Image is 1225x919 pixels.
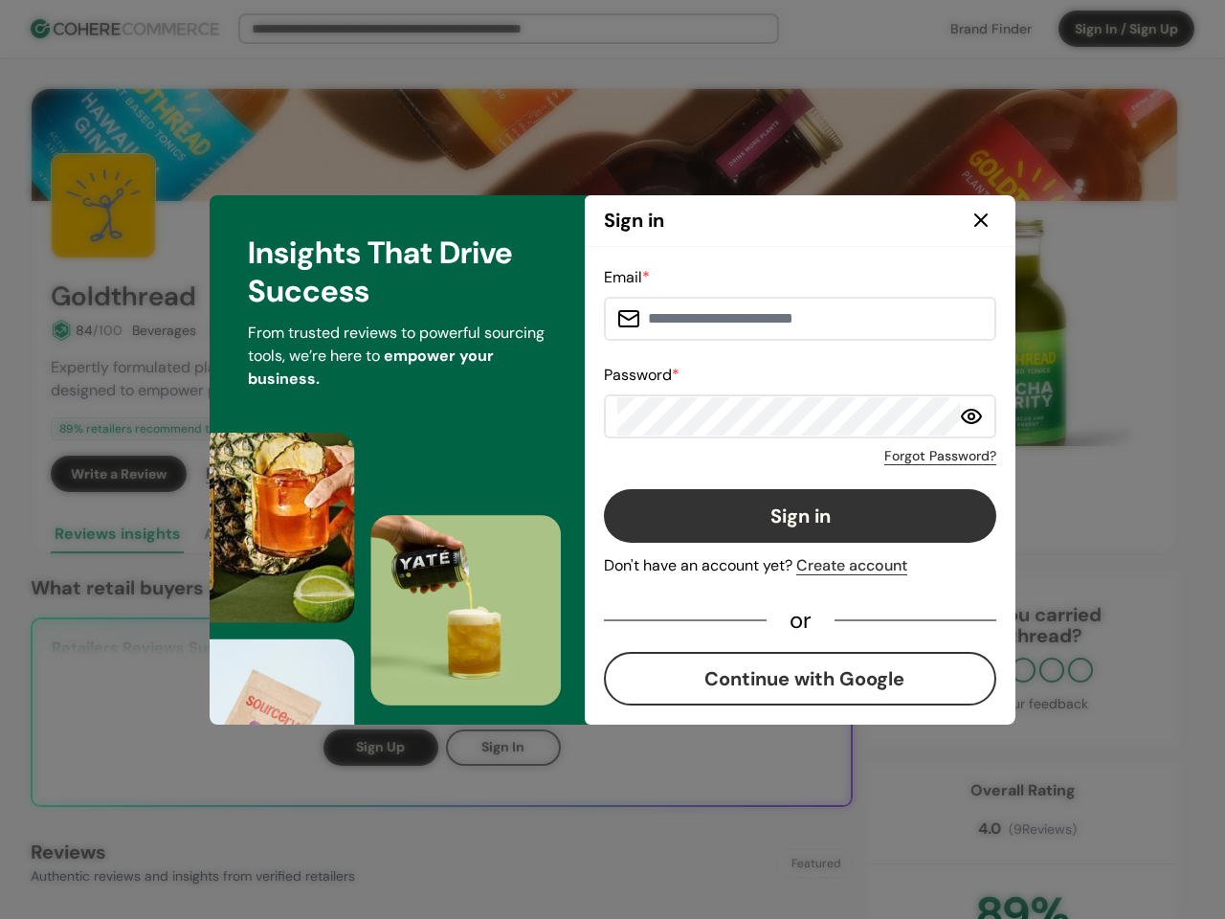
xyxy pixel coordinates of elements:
a: Forgot Password? [884,446,996,466]
button: Continue with Google [604,652,996,706]
button: Sign in [604,489,996,543]
label: Email [604,267,650,287]
div: Create account [796,554,907,577]
p: From trusted reviews to powerful sourcing tools, we’re here to [248,322,546,391]
label: Password [604,365,679,385]
div: or [767,612,835,629]
span: empower your business. [248,346,494,389]
div: Don't have an account yet? [604,554,996,577]
h2: Sign in [604,206,664,235]
h3: Insights That Drive Success [248,234,546,310]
